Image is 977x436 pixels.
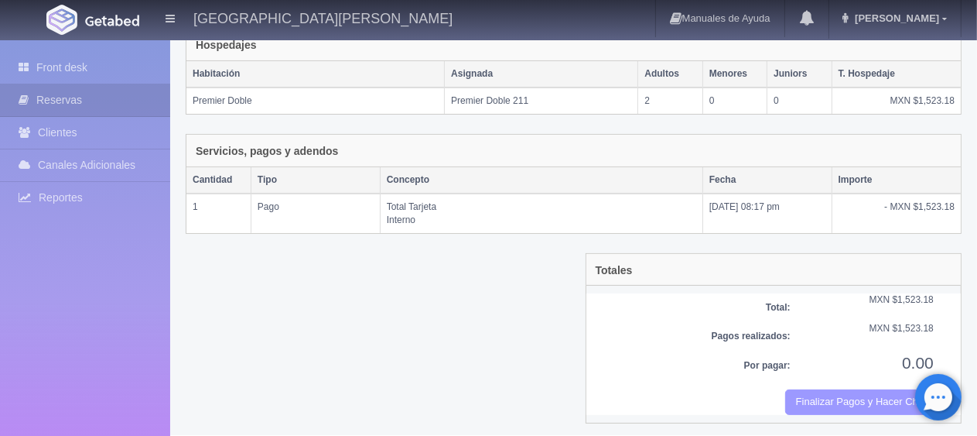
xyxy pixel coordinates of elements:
b: Total: [766,302,791,313]
h4: [GEOGRAPHIC_DATA][PERSON_NAME] [193,8,453,27]
td: [DATE] 08:17 pm [702,194,832,233]
button: Finalizar Pagos y Hacer Checkout [785,390,934,415]
td: 1 [186,194,251,233]
th: Menores [702,61,767,88]
th: Tipo [251,167,380,194]
td: - MXN $1,523.18 [832,194,961,233]
th: Cantidad [186,167,251,194]
h4: Totales [596,265,633,276]
td: Premier Doble [186,88,445,114]
th: Habitación [186,61,445,88]
th: Asignada [445,61,638,88]
b: Pagos realizados: [712,331,791,342]
td: 2 [638,88,702,114]
b: Por pagar: [744,360,791,371]
td: 0 [767,88,832,114]
h4: Hospedajes [196,39,257,51]
div: 0.00 [802,352,945,374]
div: MXN $1,523.18 [802,294,945,307]
img: Getabed [85,15,139,26]
th: Juniors [767,61,832,88]
th: T. Hospedaje [832,61,961,88]
td: Total Tarjeta Interno [380,194,702,233]
img: Getabed [46,5,77,35]
th: Importe [832,167,961,194]
h4: Servicios, pagos y adendos [196,146,338,157]
span: [PERSON_NAME] [851,12,939,24]
td: MXN $1,523.18 [832,88,961,114]
td: Pago [251,194,380,233]
th: Concepto [380,167,702,194]
td: Premier Doble 211 [445,88,638,114]
div: MXN $1,523.18 [802,322,945,335]
th: Fecha [702,167,832,194]
th: Adultos [638,61,702,88]
td: 0 [702,88,767,114]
